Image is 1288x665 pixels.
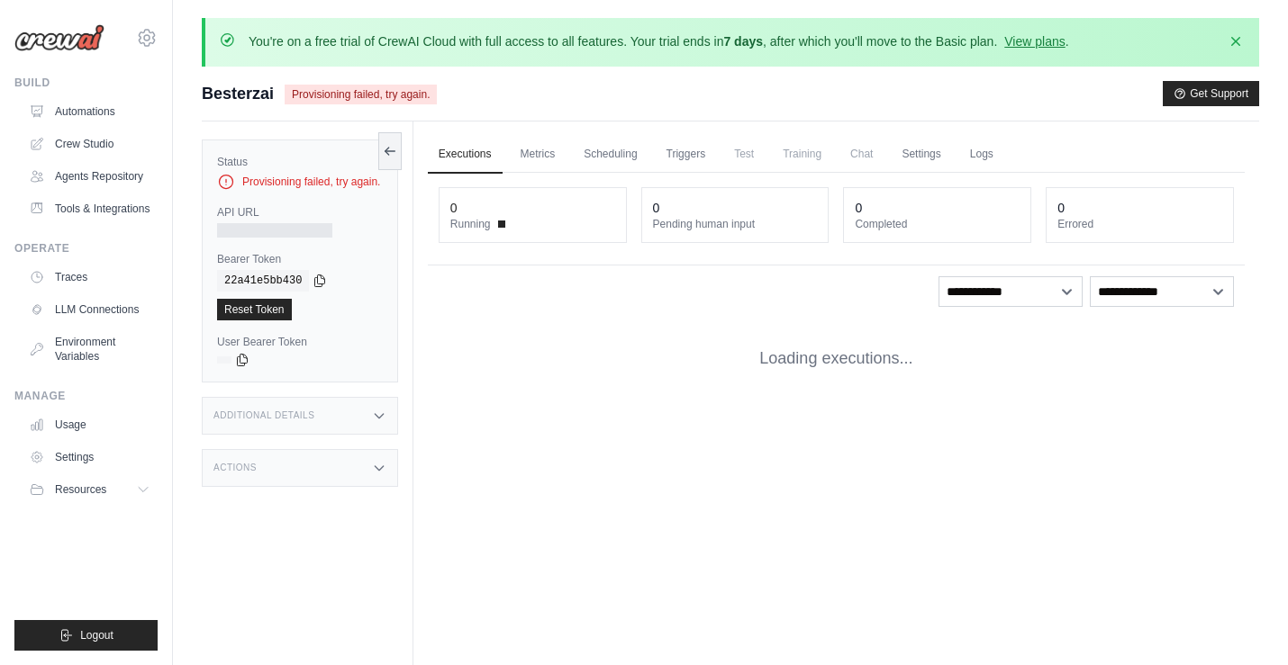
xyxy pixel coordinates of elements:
[656,136,717,174] a: Triggers
[80,628,113,643] span: Logout
[217,252,383,266] label: Bearer Token
[14,24,104,51] img: Logo
[653,199,660,217] div: 0
[22,97,158,126] a: Automations
[1057,199,1065,217] div: 0
[855,199,862,217] div: 0
[55,482,106,497] span: Resources
[285,85,437,104] span: Provisioning failed, try again.
[450,217,491,231] span: Running
[855,217,1020,231] dt: Completed
[14,389,158,403] div: Manage
[1004,34,1065,49] a: View plans
[653,217,818,231] dt: Pending human input
[1057,217,1222,231] dt: Errored
[217,155,383,169] label: Status
[573,136,648,174] a: Scheduling
[723,34,763,49] strong: 7 days
[22,328,158,371] a: Environment Variables
[1163,81,1259,106] button: Get Support
[22,295,158,324] a: LLM Connections
[22,443,158,472] a: Settings
[14,241,158,256] div: Operate
[22,410,158,439] a: Usage
[249,32,1069,50] p: You're on a free trial of CrewAI Cloud with full access to all features. Your trial ends in , aft...
[217,335,383,349] label: User Bearer Token
[217,205,383,220] label: API URL
[22,130,158,158] a: Crew Studio
[891,136,951,174] a: Settings
[959,136,1004,174] a: Logs
[217,173,383,191] div: Provisioning failed, try again.
[22,194,158,223] a: Tools & Integrations
[22,162,158,191] a: Agents Repository
[428,318,1245,400] div: Loading executions...
[213,463,257,473] h3: Actions
[723,136,765,172] span: Test
[510,136,567,174] a: Metrics
[217,299,292,320] a: Reset Token
[22,263,158,292] a: Traces
[428,136,503,174] a: Executions
[839,136,884,172] span: Chat is not available until the deployment is complete
[772,136,832,172] span: Training is not available until the deployment is complete
[450,199,458,217] div: 0
[213,410,314,421] h3: Additional Details
[217,270,309,292] code: 22a41e5bb430
[202,81,274,106] span: Besterzai
[22,475,158,504] button: Resources
[14,76,158,90] div: Build
[14,620,158,651] button: Logout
